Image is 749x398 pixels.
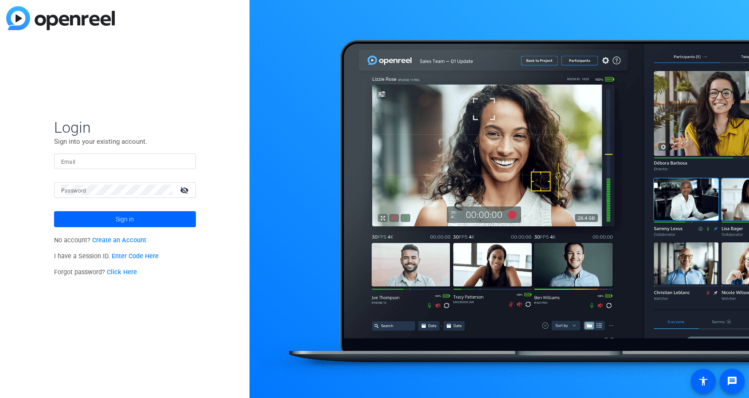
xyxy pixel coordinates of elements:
[698,376,709,386] mat-icon: accessibility
[54,268,137,276] span: Forgot password?
[175,184,196,197] mat-icon: visibility_off
[61,159,76,165] mat-label: Email
[54,236,147,244] span: No account?
[61,188,86,194] mat-label: Password
[107,268,137,276] a: Click Here
[116,208,134,230] span: Sign in
[6,6,115,30] img: blue-gradient.svg
[727,376,737,386] mat-icon: message
[54,211,196,227] button: Sign in
[61,156,189,166] input: Enter Email Address
[54,118,196,137] span: Login
[54,252,159,260] span: I have a Session ID.
[54,137,196,146] p: Sign into your existing account.
[92,236,146,244] a: Create an Account
[112,252,159,260] a: Enter Code Here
